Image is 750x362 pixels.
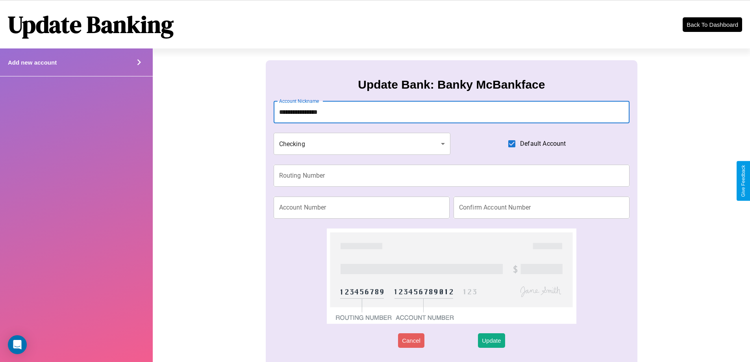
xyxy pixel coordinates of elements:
span: Default Account [520,139,566,149]
div: Give Feedback [741,165,746,197]
button: Cancel [398,333,424,348]
h3: Update Bank: Banky McBankface [358,78,545,91]
div: Checking [274,133,451,155]
label: Account Nickname [279,98,319,104]
button: Back To Dashboard [683,17,742,32]
h4: Add new account [8,59,57,66]
button: Update [478,333,505,348]
div: Open Intercom Messenger [8,335,27,354]
img: check [327,228,576,324]
h1: Update Banking [8,8,174,41]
